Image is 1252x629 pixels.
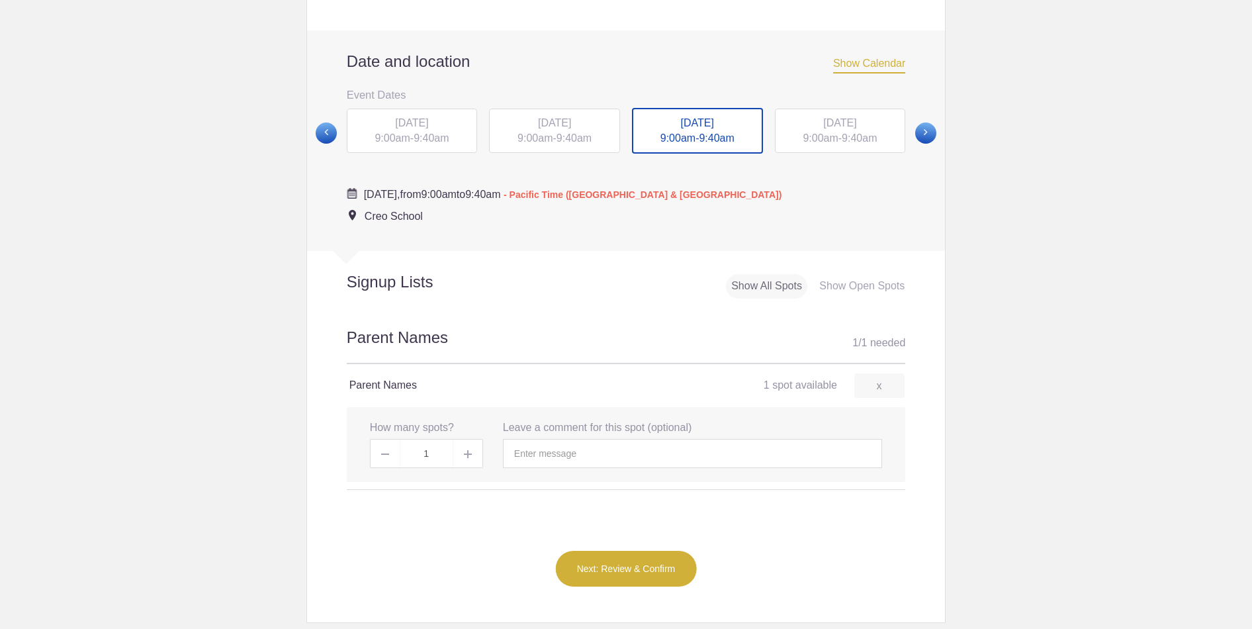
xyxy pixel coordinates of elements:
span: [DATE] [823,117,856,128]
span: [DATE] [395,117,428,128]
span: 9:00am [660,132,695,144]
button: [DATE] 9:00am-9:40am [631,107,764,155]
span: [DATE] [681,117,714,128]
div: - [775,109,906,154]
span: [DATE], [364,189,400,200]
label: Leave a comment for this spot (optional) [503,420,692,436]
button: [DATE] 9:00am-9:40am [488,108,621,154]
span: 9:00am [517,132,553,144]
span: Show Calendar [833,58,905,73]
span: from to [364,189,782,200]
span: Creo School [365,211,423,222]
h2: Signup Lists [307,272,520,292]
img: Event location [349,210,356,220]
button: [DATE] 9:00am-9:40am [774,108,907,154]
img: Cal purple [347,188,357,199]
span: 9:40am [699,132,734,144]
span: 9:40am [557,132,592,144]
span: 9:00am [375,132,410,144]
div: Show All Spots [726,274,807,299]
div: - [347,109,478,154]
div: - [632,108,763,154]
img: Plus gray [464,450,472,458]
div: 1 1 needed [852,333,905,353]
input: Enter message [503,439,882,468]
h2: Parent Names [347,326,906,364]
span: 9:40am [414,132,449,144]
span: 1 spot available [764,379,837,391]
h3: Event Dates [347,85,906,105]
h2: Date and location [347,52,906,72]
label: How many spots? [370,420,454,436]
button: [DATE] 9:00am-9:40am [346,108,478,154]
span: - Pacific Time ([GEOGRAPHIC_DATA] & [GEOGRAPHIC_DATA]) [504,189,782,200]
span: 9:40am [842,132,877,144]
span: 9:00am [421,189,456,200]
span: / [858,337,861,348]
h4: Parent Names [349,377,626,393]
span: 9:40am [465,189,500,200]
a: x [854,373,905,398]
span: [DATE] [538,117,571,128]
span: 9:00am [803,132,838,144]
button: Next: Review & Confirm [555,550,697,587]
div: - [489,109,620,154]
div: Show Open Spots [814,274,910,299]
img: Minus gray [381,454,389,455]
